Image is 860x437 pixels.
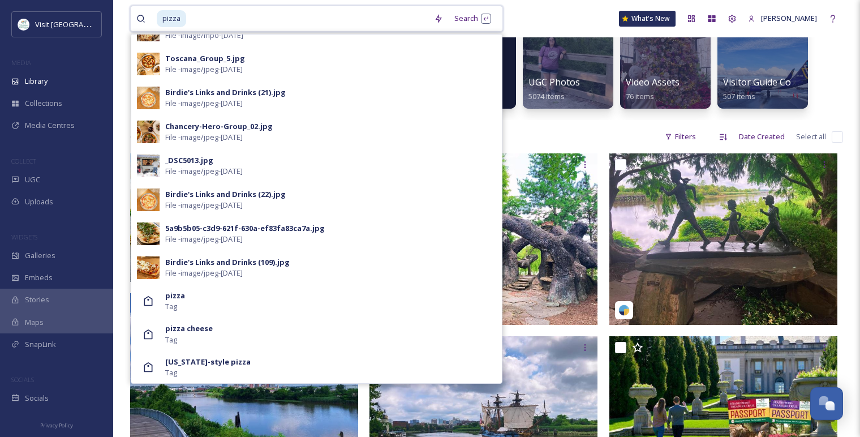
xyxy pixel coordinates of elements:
[165,357,251,367] strong: [US_STATE]-style pizza
[18,19,29,30] img: download%20%281%29.jpeg
[165,257,290,268] div: Birdie's Links and Drinks (109).jpg
[25,98,62,109] span: Collections
[35,19,123,29] span: Visit [GEOGRAPHIC_DATA]
[165,30,243,41] span: File - image/mpo - [DATE]
[723,91,755,101] span: 507 items
[25,120,75,131] span: Media Centres
[11,157,36,165] span: COLLECT
[165,155,213,166] div: _DSC5013.jpg
[137,87,160,109] img: 478a20fa-a7e8-4e7d-8f96-245cbb5b9b9f.jpg
[25,250,55,261] span: Galleries
[618,305,630,316] img: snapsea-logo.png
[11,233,37,241] span: WIDGETS
[761,13,817,23] span: [PERSON_NAME]
[25,317,44,328] span: Maps
[742,7,823,29] a: [PERSON_NAME]
[796,131,826,142] span: Select all
[130,153,358,282] img: kalmar.nyckel_08232025_17897259633147400.jpeg
[165,87,286,98] div: Birdie's Links and Drinks (21).jpg
[165,189,286,200] div: Birdie's Links and Drinks (22).jpg
[165,166,243,177] span: File - image/jpeg - [DATE]
[165,335,177,345] span: Tag
[733,126,790,148] div: Date Created
[25,294,49,305] span: Stories
[165,223,325,234] div: 5a9b5b05-c3d9-621f-630a-ef83fa83ca7a.jpg
[165,132,243,143] span: File - image/jpeg - [DATE]
[165,200,243,211] span: File - image/jpeg - [DATE]
[528,91,565,101] span: 5074 items
[25,339,56,350] span: SnapLink
[528,76,580,88] span: UGC Photos
[609,153,837,324] img: jacobs_1088_07132025_18012793673768938.jpeg
[165,234,243,245] span: File - image/jpeg - [DATE]
[723,76,814,88] span: Visitor Guide Content
[25,76,48,87] span: Library
[137,121,160,143] img: 90d5bf4a-3b34-4751-94bb-4dc7d65becdf.jpg
[137,188,160,211] img: 7c141237-8ea1-40d4-850d-699315622092.jpg
[165,121,273,132] div: Chancery-Hero-Group_02.jpg
[619,11,676,27] a: What's New
[25,272,53,283] span: Embeds
[626,91,654,101] span: 76 items
[11,375,34,384] span: SOCIALS
[137,155,160,177] img: a9ca5f5d-0b7c-471d-926f-a870c3c35d19.jpg
[723,77,814,101] a: Visitor Guide Content507 items
[40,418,73,431] a: Privacy Policy
[25,393,49,404] span: Socials
[659,126,702,148] div: Filters
[165,367,177,378] span: Tag
[626,77,680,101] a: Video Assets76 items
[157,10,186,27] span: pizza
[449,7,497,29] div: Search
[528,77,580,101] a: UGC Photos5074 items
[130,131,149,142] span: 6 file s
[137,222,160,245] img: a0d08629-f617-496f-8934-17c91c62ee21.jpg
[165,53,245,64] div: Toscana_Group_5.jpg
[11,58,31,67] span: MEDIA
[810,387,843,420] button: Open Chat
[165,301,177,312] span: Tag
[137,256,160,279] img: 26bf98c2-73d7-43d6-b274-f48164e22934.jpg
[626,76,680,88] span: Video Assets
[165,323,213,333] strong: pizza cheese
[25,174,40,185] span: UGC
[165,268,243,279] span: File - image/jpeg - [DATE]
[165,290,185,301] strong: pizza
[165,64,243,75] span: File - image/jpeg - [DATE]
[40,422,73,429] span: Privacy Policy
[137,53,160,75] img: 20257dcc-ef63-4808-8d96-5940e78d5873.jpg
[25,196,53,207] span: Uploads
[165,98,243,109] span: File - image/jpeg - [DATE]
